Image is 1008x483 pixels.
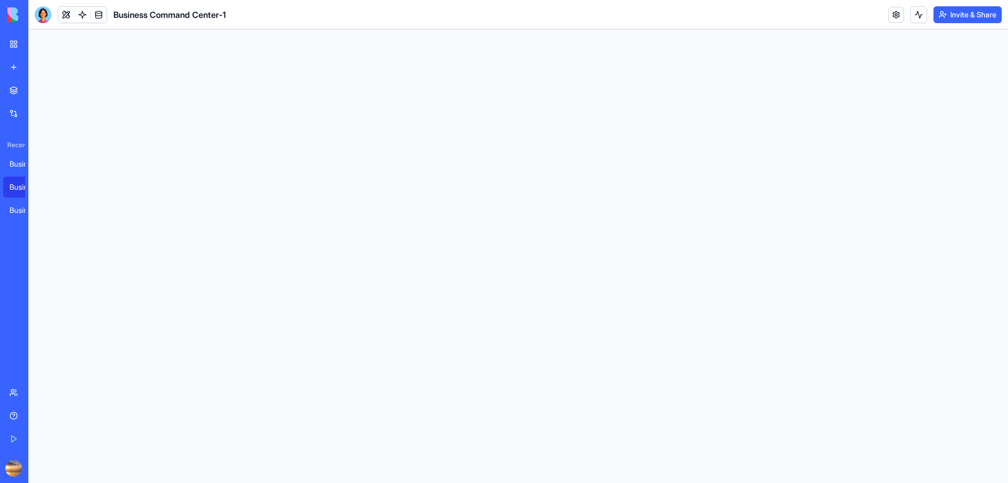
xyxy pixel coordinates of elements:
div: Business Command Center [9,159,39,169]
div: Business Command Center [9,205,39,215]
img: logo [7,7,72,22]
span: Recent [3,141,25,149]
span: Business Command Center-1 [113,8,226,21]
img: ACg8ocITS3TDUYq4AfWM5-F7x6DCDXwDepHSOtlnKrYXL0UZ1VAnXEPBeQ=s96-c [5,460,22,477]
a: Business Command Center [3,200,45,221]
a: Business Command Center [3,153,45,174]
div: Business Command Center-1 [9,182,39,192]
a: Business Command Center-1 [3,177,45,198]
button: Invite & Share [933,6,1002,23]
